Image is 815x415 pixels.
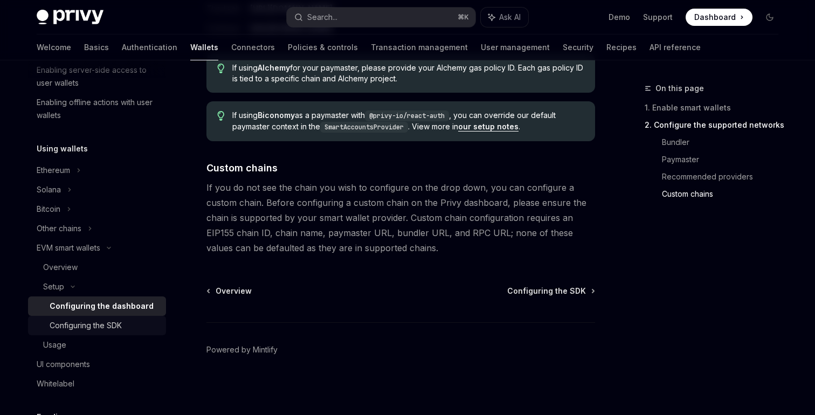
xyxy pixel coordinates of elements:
div: Enabling offline actions with user wallets [37,96,160,122]
span: Custom chains [206,161,278,175]
a: 1. Enable smart wallets [645,99,787,116]
a: Paymaster [662,151,787,168]
a: Wallets [190,34,218,60]
span: Ask AI [499,12,521,23]
a: Usage [28,335,166,355]
a: Dashboard [686,9,752,26]
a: Transaction management [371,34,468,60]
div: Setup [43,280,64,293]
a: Configuring the SDK [507,286,594,296]
div: Usage [43,338,66,351]
a: Powered by Mintlify [206,344,278,355]
a: Recommended providers [662,168,787,185]
a: UI components [28,355,166,374]
div: Ethereum [37,164,70,177]
a: Basics [84,34,109,60]
a: Welcome [37,34,71,60]
div: Configuring the dashboard [50,300,154,313]
a: Security [563,34,593,60]
img: dark logo [37,10,103,25]
a: 2. Configure the supported networks [645,116,787,134]
a: Recipes [606,34,637,60]
a: Authentication [122,34,177,60]
button: Toggle dark mode [761,9,778,26]
div: Bitcoin [37,203,60,216]
a: API reference [650,34,701,60]
a: Enabling offline actions with user wallets [28,93,166,125]
div: Configuring the SDK [50,319,122,332]
button: Ask AI [481,8,528,27]
span: Overview [216,286,252,296]
a: User management [481,34,550,60]
div: Overview [43,261,78,274]
a: Bundler [662,134,787,151]
div: Solana [37,183,61,196]
div: Search... [307,11,337,24]
div: UI components [37,358,90,371]
a: our setup notes [458,122,519,132]
code: SmartAccountsProvider [320,122,408,133]
span: If using as a paymaster with , you can override our default paymaster context in the . View more ... [232,110,584,133]
a: Custom chains [662,185,787,203]
div: EVM smart wallets [37,241,100,254]
a: Policies & controls [288,34,358,60]
svg: Tip [217,64,225,73]
a: Configuring the SDK [28,316,166,335]
div: Other chains [37,222,81,235]
strong: Biconomy [258,110,295,120]
svg: Tip [217,111,225,121]
a: Demo [609,12,630,23]
a: Support [643,12,673,23]
a: Connectors [231,34,275,60]
code: @privy-io/react-auth [365,110,449,121]
h5: Using wallets [37,142,88,155]
span: On this page [655,82,704,95]
a: Whitelabel [28,374,166,393]
span: Dashboard [694,12,736,23]
div: Whitelabel [37,377,74,390]
a: Overview [208,286,252,296]
button: Search...⌘K [287,8,475,27]
span: If using for your paymaster, please provide your Alchemy gas policy ID. Each gas policy ID is tie... [232,63,584,84]
a: Overview [28,258,166,277]
span: ⌘ K [458,13,469,22]
a: Configuring the dashboard [28,296,166,316]
span: Configuring the SDK [507,286,586,296]
strong: Alchemy [258,63,290,72]
span: If you do not see the chain you wish to configure on the drop down, you can configure a custom ch... [206,180,595,255]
